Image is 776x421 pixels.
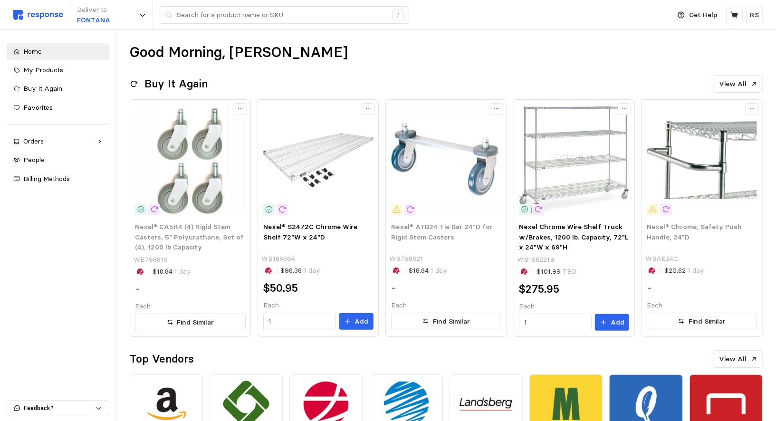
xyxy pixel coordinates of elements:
button: Add [339,313,374,330]
p: RS [750,10,759,20]
span: Favorites [23,103,53,112]
h2: Top Vendors [130,352,194,366]
button: View All [714,75,763,93]
p: WBAE24C [645,254,679,264]
img: 188692_07.webp [647,105,757,215]
p: Deliver to [77,5,110,15]
p: WB168221B [517,255,555,265]
img: 188564.webp [263,105,374,215]
img: nxlate72x24x63truck.jpg [519,105,629,215]
h2: - [135,282,140,297]
h2: - [391,281,396,296]
a: Billing Methods [7,171,109,188]
span: Nexel® CA5R4 (4) Rigid Stem Casters, 5" Polyurathane, Set of (4), 1200 lb Capacity [135,222,244,251]
p: FONTANA [77,15,110,26]
button: Get Help [672,6,723,24]
p: Find Similar [433,316,470,327]
p: View All [719,79,747,89]
span: Nexel® S2472C Chrome Wire Shelf 72"W x 24"D [263,222,358,241]
span: Buy It Again [23,84,62,93]
p: Each [135,301,245,312]
input: Qty [525,314,586,331]
p: Each [647,300,757,311]
h2: $50.95 [263,281,298,296]
h2: $275.95 [519,282,559,297]
p: $101.99 [536,267,576,277]
img: 798816A.webp [135,105,245,215]
span: 1 day [302,266,321,275]
p: $98.38 [281,266,321,276]
span: 1 day [686,266,704,275]
p: WB798821 [389,254,423,264]
span: Nexel® Chrome, Safety Push Handle, 24"D [647,222,742,241]
span: Home [23,47,42,56]
p: Find Similar [177,317,214,328]
a: Orders [7,133,109,150]
a: Home [7,43,109,60]
p: $18.84 [153,267,191,277]
span: Nexel Chrome Wire Shelf Truck w/Brakes, 1200 lb. Capacity, 72"L x 24"W x 69"H [519,222,629,251]
button: Add [595,314,629,331]
p: $20.82 [664,266,704,276]
a: My Products [7,62,109,79]
span: Billing Methods [23,174,70,183]
p: Add [611,317,624,328]
span: My Products [23,66,63,74]
button: Find Similar [135,314,245,332]
input: Qty [268,313,330,330]
button: Find Similar [391,313,501,331]
h2: - [647,281,652,296]
a: Favorites [7,99,109,116]
p: WB798816 [134,255,168,265]
h1: Good Morning, [PERSON_NAME] [130,43,348,62]
div: Orders [23,136,93,147]
button: Find Similar [647,313,757,331]
p: View All [719,354,747,364]
button: View All [714,350,763,368]
p: Find Similar [689,316,726,327]
span: 1 day [172,267,191,276]
p: $18.84 [409,266,447,276]
input: Search for a product name or SKU [177,7,387,24]
a: Buy It Again [7,80,109,97]
p: Add [354,316,368,327]
span: People [23,155,45,164]
img: 32181673.webp [391,105,501,215]
img: svg%3e [13,10,63,20]
p: Each [391,300,501,311]
a: People [7,152,109,169]
p: WB188564 [261,254,295,264]
span: Nexel® ATB24 Tie Bar 24"D for Rigid Stem Casters [391,222,493,241]
p: Each [519,301,629,312]
h2: Buy It Again [144,77,208,91]
p: Each [263,300,374,311]
span: 1 day [429,266,447,275]
p: Get Help [690,10,718,20]
p: Feedback? [24,404,96,412]
span: TBD [561,267,576,276]
button: Feedback? [7,401,109,416]
button: RS [746,7,763,23]
div: / [393,10,404,21]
